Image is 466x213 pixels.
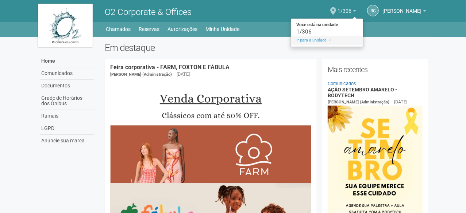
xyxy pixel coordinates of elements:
div: 1/306 [291,29,363,34]
a: Grade de Horários dos Ônibus [40,92,94,110]
a: Comunicados [40,67,94,80]
span: ROSANGELADO CARMO GUIMARAES [382,1,421,14]
a: RC [367,5,379,16]
span: [PERSON_NAME] (Administração) [328,100,389,104]
span: O2 Corporate & Offices [105,7,192,17]
strong: Você está na unidade [291,20,363,29]
a: Chamados [106,24,131,34]
span: [PERSON_NAME] (Administração) [110,72,172,77]
a: [PERSON_NAME] [382,9,426,15]
a: Home [40,55,94,67]
a: Reservas [139,24,160,34]
span: 1/306 [338,1,351,14]
a: Ir para a unidade [291,36,363,45]
a: 1/306 [338,9,356,15]
a: Autorizações [168,24,198,34]
h2: Em destaque [105,42,428,53]
div: [DATE] [394,99,407,105]
h2: Mais recentes [328,64,423,75]
a: Anuncie sua marca [40,135,94,147]
a: LGPD [40,122,94,135]
a: Ramais [40,110,94,122]
a: Documentos [40,80,94,92]
div: [DATE] [177,71,190,78]
img: logo.jpg [38,4,93,47]
a: Comunicados [328,81,356,86]
a: Feira corporativa - FARM, FOXTON E FÁBULA [110,64,230,71]
a: Minha Unidade [206,24,240,34]
a: AÇÃO SETEMBRO AMARELO - BODYTECH [328,87,397,98]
